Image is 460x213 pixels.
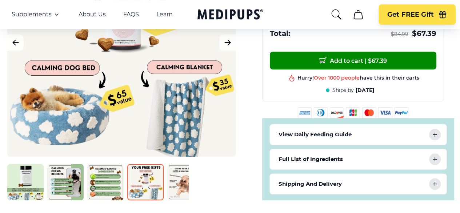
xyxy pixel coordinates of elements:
span: Ships by [332,87,354,94]
button: Previous Image [7,34,24,51]
button: Supplements [12,10,61,19]
span: $ 84.99 [391,31,408,38]
img: Calming Dog Chews | Natural Dog Supplements [7,164,44,200]
span: Over 1000 people [314,74,360,81]
button: search [331,9,342,20]
span: Total: [270,29,290,39]
img: Calming Dog Chews | Natural Dog Supplements [127,164,164,200]
p: Full List of Ingredients [279,155,343,164]
button: cart [349,6,367,23]
img: payment methods [298,107,408,118]
button: Next Image [219,34,236,51]
button: Get FREE Gift [379,4,456,25]
img: Calming Dog Chews | Natural Dog Supplements [87,164,124,200]
span: Get FREE Gift [387,11,434,19]
img: Calming Dog Chews | Natural Dog Supplements [47,164,84,200]
span: Add to cart | $ 67.39 [319,57,387,64]
a: Medipups [197,8,263,23]
p: View Daily Feeding Guide [279,130,352,139]
p: Shipping And Delivery [279,180,342,188]
button: Add to cart | $67.39 [270,52,436,69]
img: Calming Dog Chews | Natural Dog Supplements [167,164,204,200]
span: $ 67.39 [412,29,436,39]
a: About Us [79,11,106,18]
div: Hurry! have this in their carts [297,74,419,81]
span: [DATE] [356,87,374,94]
span: Supplements [12,11,52,18]
a: FAQS [123,11,139,18]
a: Learn [156,11,173,18]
